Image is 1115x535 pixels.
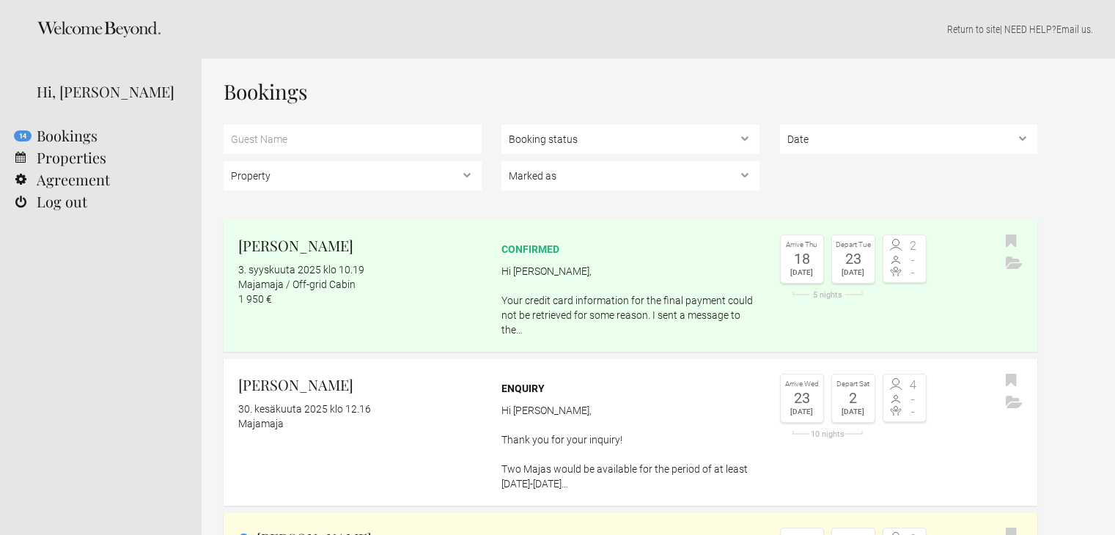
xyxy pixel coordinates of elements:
[1002,392,1026,414] button: Archive
[836,378,871,391] div: Depart Sat
[905,254,922,266] span: -
[238,235,482,257] h2: [PERSON_NAME]
[238,264,364,276] flynt-date-display: 3. syyskuuta 2025 klo 10.19
[501,161,759,191] select: , , ,
[780,291,875,299] div: 5 nights
[836,239,871,251] div: Depart Tue
[905,394,922,405] span: -
[947,23,1000,35] a: Return to site
[836,266,871,279] div: [DATE]
[784,378,820,391] div: Arrive Wed
[836,391,871,405] div: 2
[224,359,1037,506] a: [PERSON_NAME] 30. kesäkuuta 2025 klo 12.16 Majamaja Enquiry Hi [PERSON_NAME], Thank you for your ...
[501,403,759,491] p: Hi [PERSON_NAME], Thank you for your inquiry! Two Majas would be available for the period of at l...
[1002,370,1020,392] button: Bookmark
[37,81,180,103] div: Hi, [PERSON_NAME]
[224,22,1093,37] p: | NEED HELP? .
[905,406,922,418] span: -
[780,430,875,438] div: 10 nights
[501,381,759,396] div: Enquiry
[238,374,482,396] h2: [PERSON_NAME]
[784,251,820,266] div: 18
[1002,231,1020,253] button: Bookmark
[784,405,820,418] div: [DATE]
[224,125,482,154] input: Guest Name
[905,240,922,252] span: 2
[905,380,922,391] span: 4
[238,293,272,305] flynt-currency: 1 950 €
[836,405,871,418] div: [DATE]
[780,125,1038,154] select: ,
[224,81,1037,103] h1: Bookings
[784,239,820,251] div: Arrive Thu
[836,251,871,266] div: 23
[14,130,32,141] flynt-notification-badge: 14
[238,277,482,292] div: Majamaja / Off-grid Cabin
[905,267,922,278] span: -
[501,264,759,337] p: Hi [PERSON_NAME], Your credit card information for the final payment could not be retrieved for s...
[784,266,820,279] div: [DATE]
[784,391,820,405] div: 23
[1056,23,1091,35] a: Email us
[238,416,482,431] div: Majamaja
[1002,253,1026,275] button: Archive
[224,220,1037,352] a: [PERSON_NAME] 3. syyskuuta 2025 klo 10.19 Majamaja / Off-grid Cabin 1 950 € confirmed Hi [PERSON_...
[238,403,371,415] flynt-date-display: 30. kesäkuuta 2025 klo 12.16
[501,125,759,154] select: , ,
[501,242,759,257] div: confirmed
